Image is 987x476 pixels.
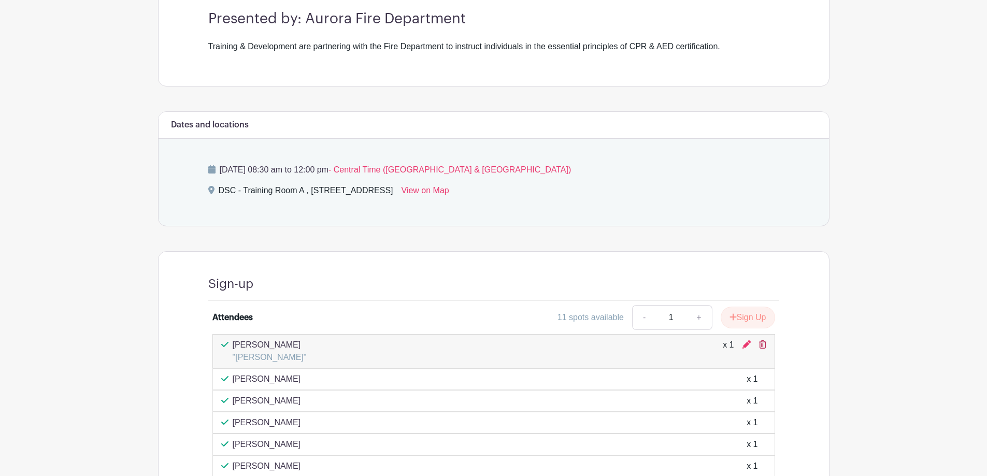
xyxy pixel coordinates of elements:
[747,416,757,429] div: x 1
[723,339,734,364] div: x 1
[208,164,779,176] p: [DATE] 08:30 am to 12:00 pm
[233,395,301,407] p: [PERSON_NAME]
[686,305,712,330] a: +
[233,438,301,451] p: [PERSON_NAME]
[747,395,757,407] div: x 1
[233,460,301,472] p: [PERSON_NAME]
[557,311,624,324] div: 11 spots available
[747,438,757,451] div: x 1
[208,10,779,28] h3: Presented by: Aurora Fire Department
[233,373,301,385] p: [PERSON_NAME]
[747,460,757,472] div: x 1
[219,184,393,201] div: DSC - Training Room A , [STREET_ADDRESS]
[233,339,307,351] p: [PERSON_NAME]
[721,307,775,328] button: Sign Up
[328,165,571,174] span: - Central Time ([GEOGRAPHIC_DATA] & [GEOGRAPHIC_DATA])
[402,184,449,201] a: View on Map
[632,305,656,330] a: -
[208,40,779,53] div: Training & Development are partnering with the Fire Department to instruct individuals in the ess...
[212,311,253,324] div: Attendees
[747,373,757,385] div: x 1
[233,351,307,364] p: "[PERSON_NAME]"
[233,416,301,429] p: [PERSON_NAME]
[208,277,253,292] h4: Sign-up
[171,120,249,130] h6: Dates and locations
